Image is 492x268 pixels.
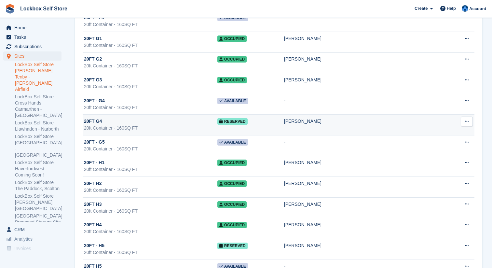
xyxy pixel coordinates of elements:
div: 20ft Container - 160SQ FT [84,63,217,69]
span: Available [217,139,248,146]
div: 20ft Container - 160SQ FT [84,125,217,132]
div: [PERSON_NAME] [284,118,450,125]
span: 20FT - H5 [84,242,104,249]
span: Occupied [217,201,247,208]
a: LockBox Self Store The Paddock, Scolton [15,179,61,192]
span: Reserved [217,118,248,125]
a: menu [3,253,61,262]
span: Reserved [217,243,248,249]
a: menu [3,51,61,61]
div: 20ft Container - 160SQ FT [84,208,217,215]
td: - [284,11,450,32]
span: Occupied [217,222,247,228]
div: 20ft Container - 160SQ FT [84,104,217,111]
a: menu [3,42,61,51]
span: Occupied [217,35,247,42]
span: 20FT - G4 [84,97,105,104]
div: [PERSON_NAME] [284,56,450,63]
span: Pricing [14,253,53,262]
span: 20FT - G5 [84,139,105,146]
a: Lockbox Self Store [18,3,70,14]
span: Occupied [217,77,247,83]
span: Available [217,15,248,21]
div: [PERSON_NAME] [284,221,450,228]
span: CRM [14,225,53,234]
div: 20ft Container - 160SQ FT [84,187,217,194]
a: LockBox Self Store [PERSON_NAME] Tenby - [PERSON_NAME] Airfield [15,62,61,92]
span: 20FT H4 [84,221,102,228]
div: 20ft Container - 160SQ FT [84,228,217,235]
td: - [284,94,450,115]
span: Available [217,98,248,104]
span: Occupied [217,160,247,166]
span: 20FT G2 [84,56,102,63]
td: - [284,135,450,156]
span: 20FT - H1 [84,159,104,166]
a: LockBox Self Store [GEOGRAPHIC_DATA] - [GEOGRAPHIC_DATA] [15,134,61,158]
a: menu [3,23,61,32]
div: [PERSON_NAME] [284,180,450,187]
span: Create [415,5,428,12]
span: 20FT H3 [84,201,102,208]
span: Occupied [217,180,247,187]
a: menu [3,33,61,42]
a: LockBox Self Store Cross Hands Carmarthen - [GEOGRAPHIC_DATA] [15,94,61,119]
div: [PERSON_NAME] [284,242,450,249]
span: Subscriptions [14,42,53,51]
a: LockBox Self Store [PERSON_NAME][GEOGRAPHIC_DATA] [15,193,61,212]
span: Analytics [14,234,53,244]
span: Help [447,5,456,12]
a: LockBox Self Store Llawhaden - Narberth [15,120,61,132]
span: 20FT - F9 [84,14,104,21]
div: [PERSON_NAME] [284,77,450,83]
div: 20ft Container - 160SQ FT [84,146,217,152]
span: Sites [14,51,53,61]
div: 20ft Container - 160SQ FT [84,42,217,49]
span: 20FT G3 [84,77,102,83]
img: stora-icon-8386f47178a22dfd0bd8f6a31ec36ba5ce8667c1dd55bd0f319d3a0aa187defe.svg [5,4,15,14]
div: 20ft Container - 160SQ FT [84,166,217,173]
a: menu [3,234,61,244]
div: 20ft Container - 160SQ FT [84,21,217,28]
span: Invoices [14,244,53,253]
span: Occupied [217,56,247,63]
div: [PERSON_NAME] [284,159,450,166]
span: Home [14,23,53,32]
div: 20ft Container - 160SQ FT [84,249,217,256]
a: menu [3,244,61,253]
a: LockBox Self Store Haverfordwest - Coming Soon! [15,160,61,178]
span: Account [469,6,486,12]
div: [PERSON_NAME] [284,35,450,42]
span: Tasks [14,33,53,42]
span: 20FT G4 [84,118,102,125]
a: menu [3,225,61,234]
div: 20ft Container - 160SQ FT [84,83,217,90]
a: [GEOGRAPHIC_DATA] Proposed Storage Site [15,213,61,225]
span: 20FT G1 [84,35,102,42]
div: [PERSON_NAME] [284,201,450,208]
span: 20FT H2 [84,180,102,187]
img: Naomi Davies [462,5,468,12]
